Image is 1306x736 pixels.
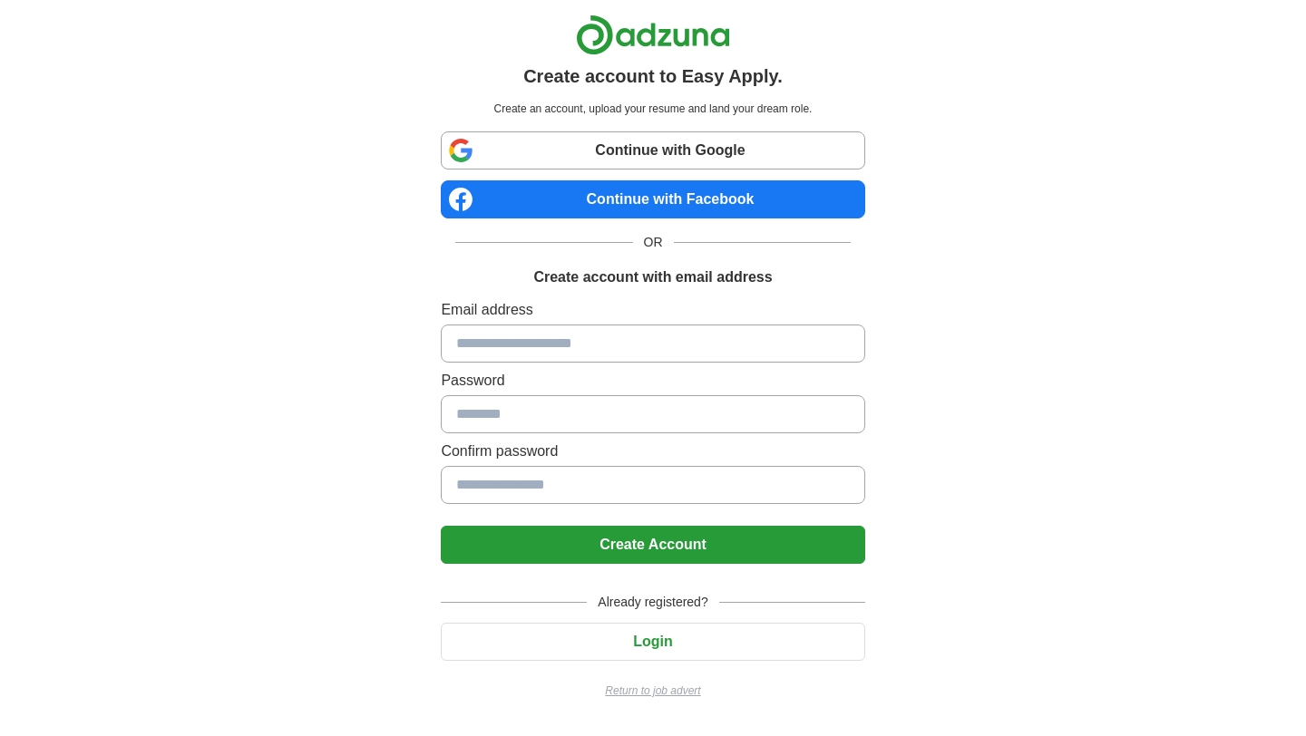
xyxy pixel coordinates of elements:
a: Continue with Google [441,131,864,169]
a: Continue with Facebook [441,180,864,218]
h1: Create account to Easy Apply. [523,63,783,90]
label: Email address [441,299,864,321]
label: Confirm password [441,441,864,462]
label: Password [441,370,864,392]
button: Login [441,623,864,661]
h1: Create account with email address [533,266,772,288]
button: Create Account [441,526,864,564]
a: Return to job advert [441,683,864,699]
a: Login [441,634,864,649]
span: Already registered? [587,593,718,612]
span: OR [633,233,674,252]
p: Create an account, upload your resume and land your dream role. [444,101,861,117]
img: Adzuna logo [576,15,730,55]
